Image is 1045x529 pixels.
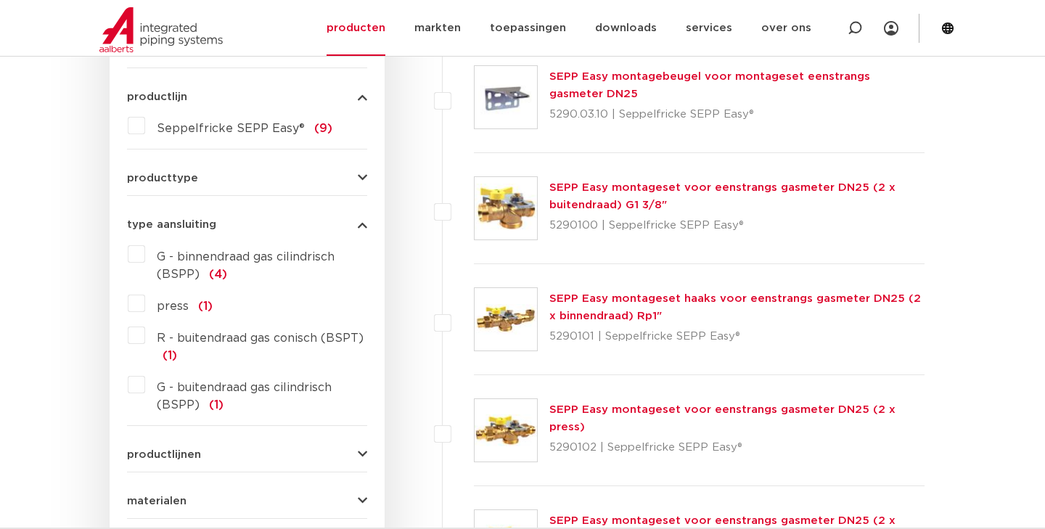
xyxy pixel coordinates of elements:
[549,325,925,348] p: 5290101 | Seppelfricke SEPP Easy®
[157,332,364,344] span: R - buitendraad gas conisch (BSPT)
[157,251,335,280] span: G - binnendraad gas cilindrisch (BSPP)
[163,350,177,361] span: (1)
[127,496,187,507] span: materialen
[157,123,305,134] span: Seppelfricke SEPP Easy®
[549,404,896,432] a: SEPP Easy montageset voor eenstrangs gasmeter DN25 (2 x press)
[127,173,198,184] span: producttype
[475,399,537,462] img: Thumbnail for SEPP Easy montageset voor eenstrangs gasmeter DN25 (2 x press)
[127,91,367,102] button: productlijn
[475,66,537,128] img: Thumbnail for SEPP Easy montagebeugel voor montageset eenstrangs gasmeter DN25
[198,300,213,312] span: (1)
[549,103,925,126] p: 5290.03.10 | Seppelfricke SEPP Easy®
[209,268,227,280] span: (4)
[549,436,925,459] p: 5290102 | Seppelfricke SEPP Easy®
[549,214,925,237] p: 5290100 | Seppelfricke SEPP Easy®
[127,219,216,230] span: type aansluiting
[127,91,187,102] span: productlijn
[475,177,537,239] img: Thumbnail for SEPP Easy montageset voor eenstrangs gasmeter DN25 (2 x buitendraad) G1 3/8"
[127,449,367,460] button: productlijnen
[127,173,367,184] button: producttype
[209,399,224,411] span: (1)
[157,300,189,312] span: press
[127,449,201,460] span: productlijnen
[127,219,367,230] button: type aansluiting
[884,12,898,44] div: my IPS
[314,123,332,134] span: (9)
[157,382,332,411] span: G - buitendraad gas cilindrisch (BSPP)
[549,71,870,99] a: SEPP Easy montagebeugel voor montageset eenstrangs gasmeter DN25
[549,182,896,210] a: SEPP Easy montageset voor eenstrangs gasmeter DN25 (2 x buitendraad) G1 3/8"
[127,496,367,507] button: materialen
[475,288,537,350] img: Thumbnail for SEPP Easy montageset haaks voor eenstrangs gasmeter DN25 (2 x binnendraad) Rp1"
[549,293,921,321] a: SEPP Easy montageset haaks voor eenstrangs gasmeter DN25 (2 x binnendraad) Rp1"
